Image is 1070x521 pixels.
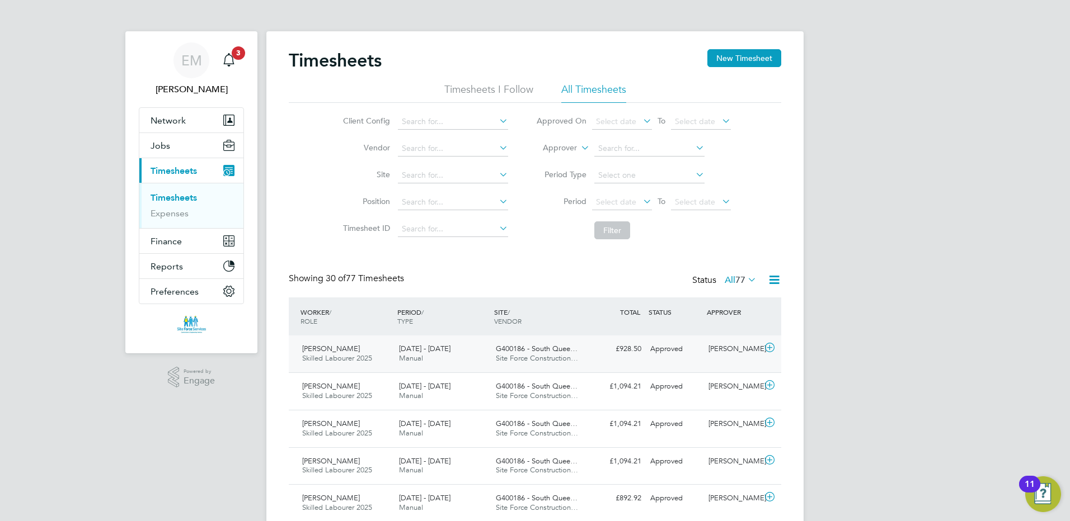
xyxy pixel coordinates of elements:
span: Preferences [151,286,199,297]
div: Timesheets [139,183,243,228]
span: To [654,194,669,209]
button: Reports [139,254,243,278]
label: All [725,274,757,286]
a: Go to home page [139,315,244,333]
label: Client Config [340,116,390,126]
div: [PERSON_NAME] [704,489,762,508]
button: Preferences [139,279,243,304]
span: TOTAL [620,307,640,316]
input: Search for... [398,195,508,210]
div: Showing [289,273,406,285]
label: Period Type [536,169,586,179]
button: Network [139,108,243,132]
span: Select date [675,197,715,207]
span: Jobs [151,140,170,151]
span: Select date [675,116,715,126]
span: EM [181,53,202,68]
div: £1,094.21 [588,377,646,396]
div: 11 [1025,484,1035,499]
span: Finance [151,236,182,247]
img: siteforceservices-logo-retina.png [176,315,207,333]
div: Status [692,273,759,288]
label: Period [536,196,586,206]
li: Timesheets I Follow [444,83,533,103]
span: Site Force Construction… [496,353,578,363]
input: Search for... [398,114,508,130]
div: Approved [646,377,704,396]
a: Powered byEngage [168,367,215,388]
button: Open Resource Center, 11 new notifications [1025,476,1061,512]
div: Approved [646,415,704,433]
span: Skilled Labourer 2025 [302,465,372,475]
span: Manual [399,428,423,438]
span: 77 Timesheets [326,273,404,284]
div: STATUS [646,302,704,322]
div: APPROVER [704,302,762,322]
span: [PERSON_NAME] [302,344,360,353]
span: [DATE] - [DATE] [399,493,450,503]
span: G400186 - South Quee… [496,381,578,391]
span: Manual [399,465,423,475]
input: Search for... [398,221,508,237]
button: New Timesheet [707,49,781,67]
div: [PERSON_NAME] [704,340,762,358]
button: Jobs [139,133,243,158]
label: Position [340,196,390,206]
span: / [508,307,510,316]
div: [PERSON_NAME] [704,377,762,396]
div: WORKER [298,302,395,331]
div: Approved [646,340,704,358]
div: Approved [646,452,704,471]
div: [PERSON_NAME] [704,415,762,433]
span: Eliza McCallum [139,83,244,96]
label: Timesheet ID [340,223,390,233]
input: Select one [594,168,705,183]
span: / [329,307,331,316]
span: Select date [596,116,636,126]
div: £892.92 [588,489,646,508]
span: Timesheets [151,165,197,176]
span: 3 [232,46,245,60]
span: Skilled Labourer 2025 [302,391,372,400]
div: SITE [491,302,588,331]
span: 77 [735,274,745,286]
span: Skilled Labourer 2025 [302,428,372,438]
button: Filter [594,221,630,239]
div: £1,094.21 [588,452,646,471]
button: Finance [139,229,243,253]
div: PERIOD [395,302,491,331]
span: / [421,307,424,316]
div: Approved [646,489,704,508]
span: [PERSON_NAME] [302,456,360,466]
h2: Timesheets [289,49,382,72]
button: Timesheets [139,158,243,183]
label: Vendor [340,143,390,153]
nav: Main navigation [125,31,257,353]
a: 3 [218,42,240,78]
span: [DATE] - [DATE] [399,456,450,466]
span: [DATE] - [DATE] [399,419,450,428]
span: G400186 - South Quee… [496,419,578,428]
input: Search for... [398,168,508,183]
span: TYPE [397,316,413,325]
span: [PERSON_NAME] [302,493,360,503]
span: Manual [399,353,423,363]
span: Skilled Labourer 2025 [302,353,372,363]
div: [PERSON_NAME] [704,452,762,471]
span: To [654,113,669,128]
span: Powered by [184,367,215,376]
div: £928.50 [588,340,646,358]
span: G400186 - South Quee… [496,344,578,353]
span: [PERSON_NAME] [302,419,360,428]
span: Select date [596,197,636,207]
span: [PERSON_NAME] [302,381,360,391]
span: Manual [399,391,423,400]
a: Expenses [151,208,189,219]
span: Engage [184,376,215,386]
span: Site Force Construction… [496,503,578,512]
span: Network [151,115,186,126]
a: EM[PERSON_NAME] [139,42,244,96]
a: Timesheets [151,192,197,203]
div: £1,094.21 [588,415,646,433]
span: [DATE] - [DATE] [399,344,450,353]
